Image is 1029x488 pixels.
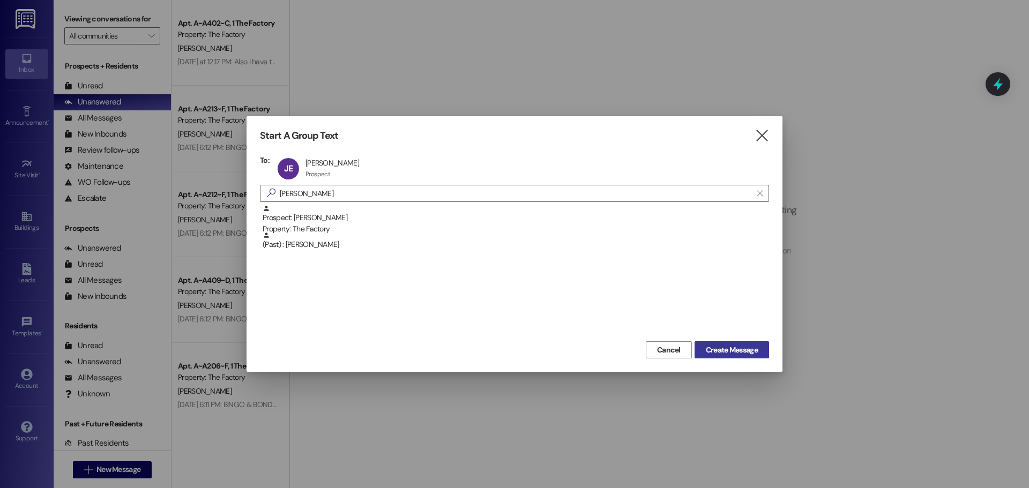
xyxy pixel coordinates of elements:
[695,341,769,358] button: Create Message
[260,205,769,231] div: Prospect: [PERSON_NAME]Property: The Factory
[263,231,769,250] div: (Past) : [PERSON_NAME]
[751,185,769,201] button: Clear text
[305,158,359,168] div: [PERSON_NAME]
[260,231,769,258] div: (Past) : [PERSON_NAME]
[280,186,751,201] input: Search for any contact or apartment
[755,130,769,141] i: 
[263,205,769,235] div: Prospect: [PERSON_NAME]
[263,187,280,199] i: 
[657,344,681,356] span: Cancel
[260,130,338,142] h3: Start A Group Text
[263,223,769,235] div: Property: The Factory
[260,155,270,165] h3: To:
[284,163,293,174] span: JE
[646,341,692,358] button: Cancel
[305,170,330,178] div: Prospect
[757,189,763,198] i: 
[706,344,758,356] span: Create Message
